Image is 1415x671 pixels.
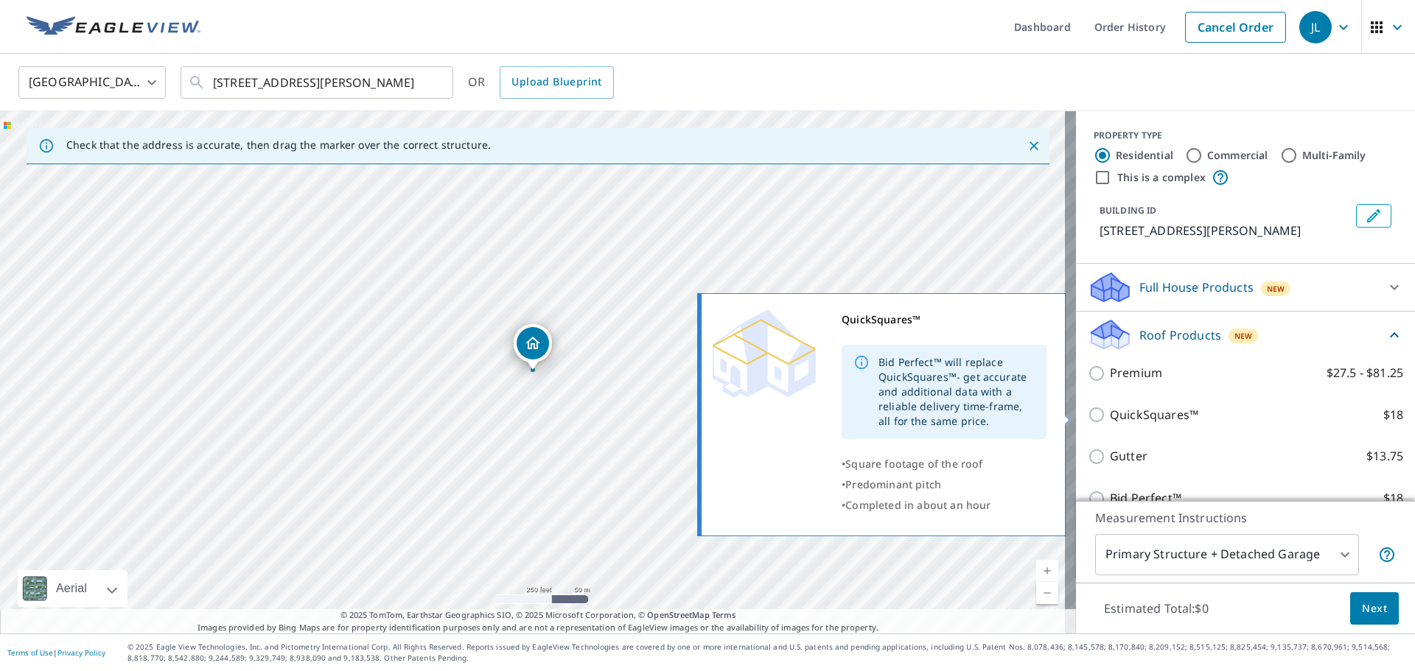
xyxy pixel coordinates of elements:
[1092,592,1220,625] p: Estimated Total: $0
[1139,326,1221,344] p: Roof Products
[1036,582,1058,604] a: Current Level 17, Zoom Out
[7,647,53,658] a: Terms of Use
[1116,148,1173,163] label: Residential
[842,495,1047,516] div: •
[1117,170,1206,185] label: This is a complex
[1327,364,1403,382] p: $27.5 - $81.25
[127,642,1408,664] p: © 2025 Eagle View Technologies, Inc. and Pictometry International Corp. All Rights Reserved. Repo...
[57,647,105,658] a: Privacy Policy
[1302,148,1366,163] label: Multi-Family
[1299,11,1332,43] div: JL
[1356,204,1391,228] button: Edit building 1
[52,570,91,607] div: Aerial
[1234,330,1253,342] span: New
[845,498,990,512] span: Completed in about an hour
[842,454,1047,474] div: •
[1185,12,1286,43] a: Cancel Order
[500,66,613,99] a: Upload Blueprint
[1088,270,1403,305] div: Full House ProductsNew
[1362,600,1387,618] span: Next
[878,349,1035,435] div: Bid Perfect™ will replace QuickSquares™- get accurate and additional data with a reliable deliver...
[514,324,552,370] div: Dropped pin, building 1, Residential property, 10630 Grovedale Dr Whittier, CA 90603
[1350,592,1399,625] button: Next
[647,609,709,620] a: OpenStreetMap
[1100,204,1156,217] p: BUILDING ID
[713,309,816,398] img: Premium
[511,73,601,91] span: Upload Blueprint
[712,609,736,620] a: Terms
[1036,560,1058,582] a: Current Level 17, Zoom In
[1088,317,1403,352] div: Roof ProductsNew
[1383,406,1403,424] p: $18
[7,648,105,657] p: |
[468,66,614,99] div: OR
[842,474,1047,495] div: •
[27,16,200,38] img: EV Logo
[1110,364,1162,382] p: Premium
[213,62,423,103] input: Search by address or latitude-longitude
[1110,489,1181,507] p: Bid Perfect™
[18,62,166,103] div: [GEOGRAPHIC_DATA]
[1383,489,1403,507] p: $18
[1207,148,1268,163] label: Commercial
[1267,283,1285,295] span: New
[1095,534,1359,575] div: Primary Structure + Detached Garage
[845,457,982,471] span: Square footage of the roof
[1366,447,1403,466] p: $13.75
[845,477,941,491] span: Predominant pitch
[1378,546,1396,563] span: Your report will include the primary structure and a detached garage if one exists.
[18,570,127,607] div: Aerial
[1094,129,1397,142] div: PROPERTY TYPE
[340,609,736,622] span: © 2025 TomTom, Earthstar Geographics SIO, © 2025 Microsoft Corporation, ©
[1110,447,1147,466] p: Gutter
[1100,222,1350,239] p: [STREET_ADDRESS][PERSON_NAME]
[1024,136,1044,155] button: Close
[66,138,491,152] p: Check that the address is accurate, then drag the marker over the correct structure.
[1139,278,1254,296] p: Full House Products
[1110,406,1198,424] p: QuickSquares™
[1095,509,1396,527] p: Measurement Instructions
[842,309,1047,330] div: QuickSquares™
